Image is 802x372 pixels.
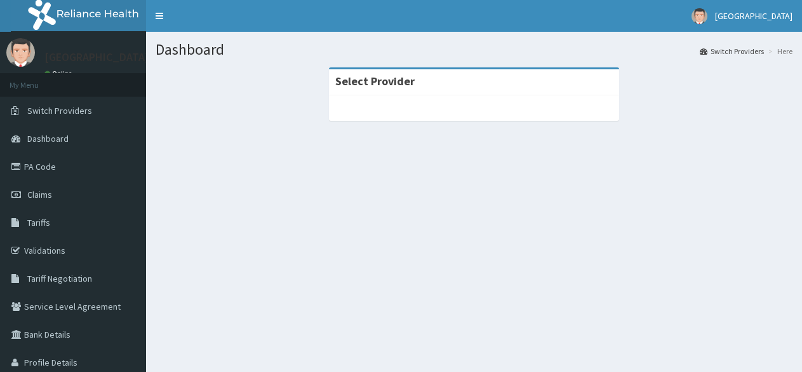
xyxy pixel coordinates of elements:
span: Tariff Negotiation [27,273,92,284]
span: Dashboard [27,133,69,144]
a: Online [44,69,75,78]
span: Tariffs [27,217,50,228]
img: User Image [6,38,35,67]
span: Switch Providers [27,105,92,116]
p: [GEOGRAPHIC_DATA] [44,52,149,63]
strong: Select Provider [335,74,415,88]
img: User Image [692,8,707,24]
h1: Dashboard [156,41,792,58]
li: Here [765,46,792,57]
a: Switch Providers [700,46,764,57]
span: [GEOGRAPHIC_DATA] [715,10,792,22]
span: Claims [27,189,52,200]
